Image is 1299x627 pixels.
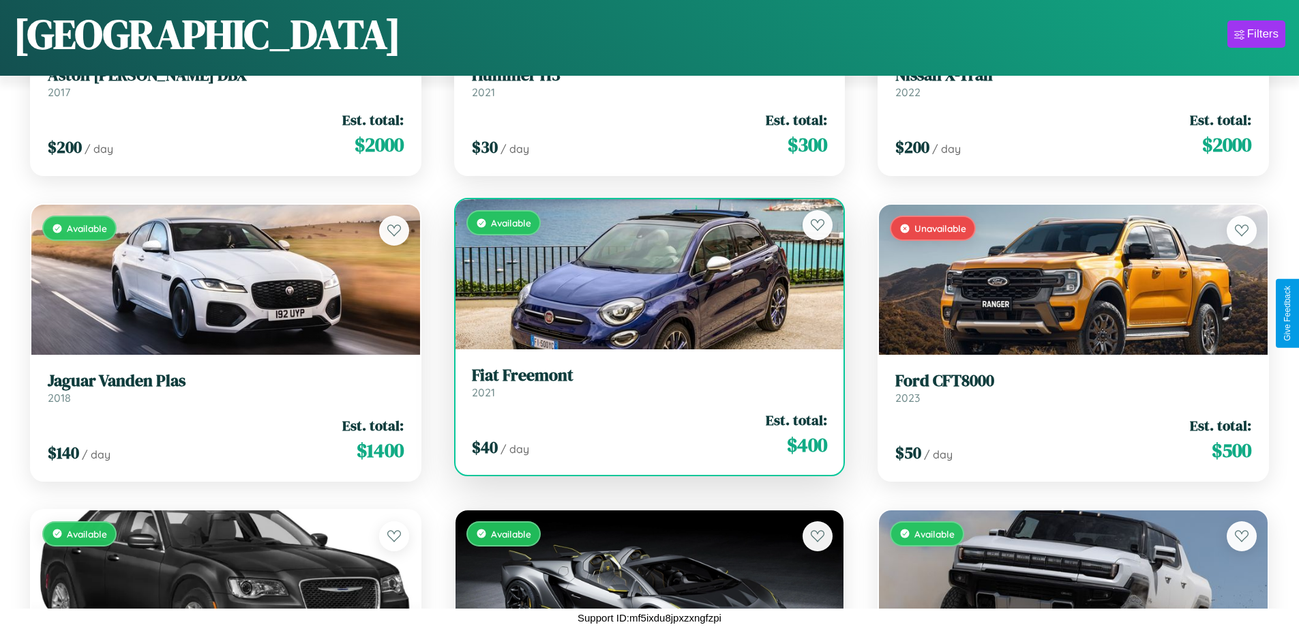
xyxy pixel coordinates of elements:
span: $ 2000 [355,131,404,158]
button: Filters [1227,20,1285,48]
span: $ 30 [472,136,498,158]
a: Nissan X-Trail2022 [895,65,1251,99]
a: Jaguar Vanden Plas2018 [48,371,404,405]
span: $ 1400 [357,437,404,464]
h3: Hummer H3 [472,65,828,85]
span: $ 140 [48,441,79,464]
h3: Jaguar Vanden Plas [48,371,404,391]
span: Est. total: [342,110,404,130]
h3: Fiat Freemont [472,366,828,385]
span: $ 40 [472,436,498,458]
span: / day [932,142,961,156]
span: $ 200 [895,136,929,158]
span: Est. total: [1190,110,1251,130]
span: 2018 [48,391,71,405]
h3: Aston [PERSON_NAME] DBX [48,65,404,85]
span: 2021 [472,385,495,399]
span: / day [924,448,953,461]
span: / day [85,142,113,156]
span: Est. total: [342,415,404,435]
span: Available [914,528,955,540]
h1: [GEOGRAPHIC_DATA] [14,6,401,62]
h3: Ford CFT8000 [895,371,1251,391]
span: $ 300 [788,131,827,158]
a: Aston [PERSON_NAME] DBX2017 [48,65,404,99]
a: Hummer H32021 [472,65,828,99]
span: 2022 [895,85,921,99]
p: Support ID: mf5ixdu8jpxzxngfzpi [578,609,721,627]
span: Est. total: [766,410,827,430]
span: / day [501,142,529,156]
span: Est. total: [1190,415,1251,435]
span: 2021 [472,85,495,99]
div: Filters [1247,27,1279,41]
span: Est. total: [766,110,827,130]
div: Give Feedback [1283,286,1292,341]
a: Ford CFT80002023 [895,371,1251,405]
span: $ 2000 [1202,131,1251,158]
span: 2017 [48,85,70,99]
span: / day [82,448,110,461]
span: Available [491,217,531,229]
span: Available [491,528,531,540]
span: 2023 [895,391,920,405]
span: $ 50 [895,441,921,464]
span: Available [67,222,107,234]
span: Available [67,528,107,540]
span: $ 200 [48,136,82,158]
span: Unavailable [914,222,966,234]
span: $ 400 [787,431,827,458]
a: Fiat Freemont2021 [472,366,828,399]
h3: Nissan X-Trail [895,65,1251,85]
span: / day [501,442,529,456]
span: $ 500 [1212,437,1251,464]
